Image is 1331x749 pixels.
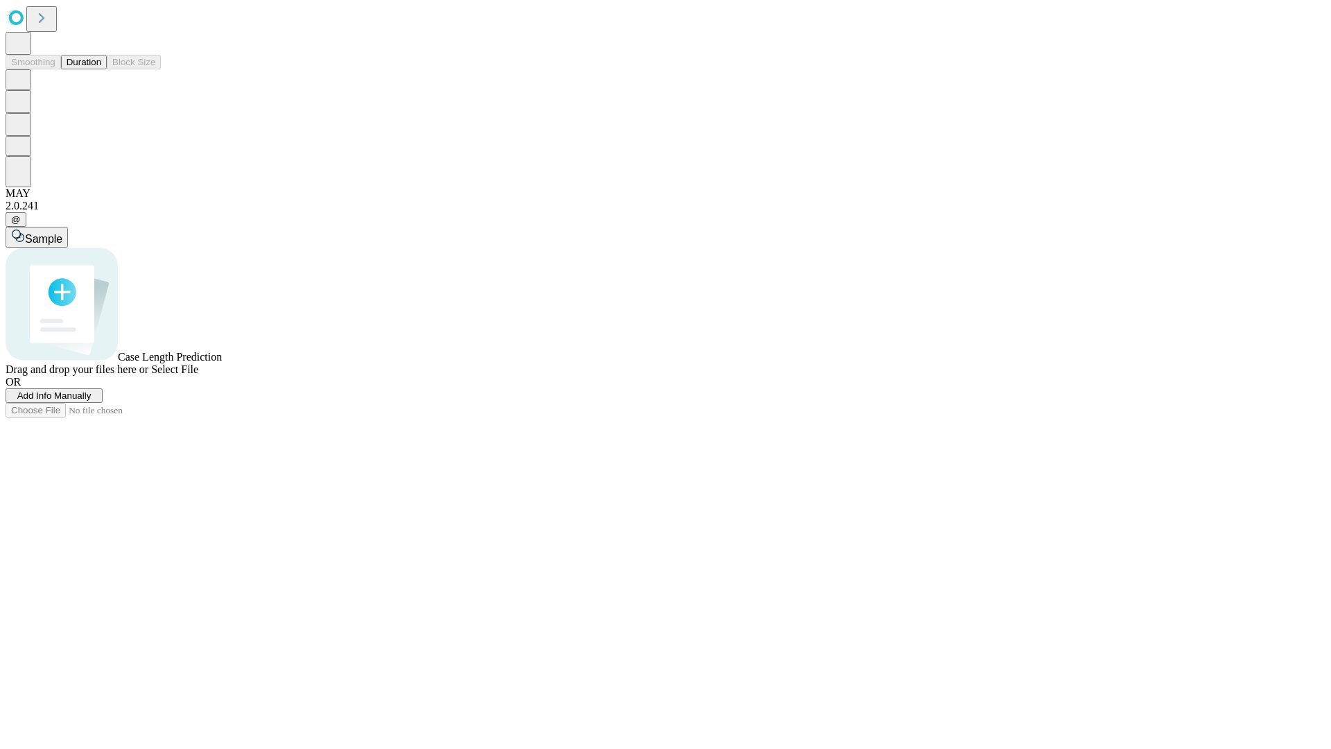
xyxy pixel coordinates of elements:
[11,214,21,225] span: @
[6,212,26,227] button: @
[107,55,161,69] button: Block Size
[6,227,68,248] button: Sample
[6,55,61,69] button: Smoothing
[61,55,107,69] button: Duration
[25,233,62,245] span: Sample
[118,351,222,363] span: Case Length Prediction
[151,363,198,375] span: Select File
[6,388,103,403] button: Add Info Manually
[17,390,92,401] span: Add Info Manually
[6,363,148,375] span: Drag and drop your files here or
[6,187,1325,200] div: MAY
[6,200,1325,212] div: 2.0.241
[6,376,21,388] span: OR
